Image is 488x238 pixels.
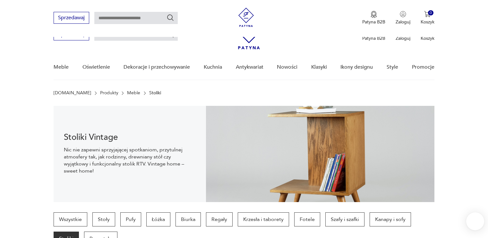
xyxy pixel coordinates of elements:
[100,90,118,96] a: Produkty
[340,55,373,80] a: Ikony designu
[428,10,433,16] div: 0
[387,55,398,80] a: Style
[64,146,196,174] p: Nic nie zapewni sprzyjającej spotkaniom, przytulnej atmosfery tak, jak rodzinny, drewniany stół c...
[362,35,385,41] p: Patyna B2B
[64,133,196,141] h1: Stoliki Vintage
[54,90,91,96] a: [DOMAIN_NAME]
[54,33,89,37] a: Sprzedawaj
[277,55,297,80] a: Nowości
[149,90,161,96] p: Stoliki
[466,212,484,230] iframe: Smartsupp widget button
[325,212,364,226] a: Szafy i szafki
[124,55,190,80] a: Dekoracje i przechowywanie
[421,35,434,41] p: Koszyk
[54,55,69,80] a: Meble
[206,106,434,202] img: 2a258ee3f1fcb5f90a95e384ca329760.jpg
[206,212,233,226] a: Regały
[371,11,377,18] img: Ikona medalu
[421,19,434,25] p: Koszyk
[127,90,140,96] a: Meble
[54,16,89,21] a: Sprzedawaj
[362,19,385,25] p: Patyna B2B
[236,8,256,27] img: Patyna - sklep z meblami i dekoracjami vintage
[396,35,410,41] p: Zaloguj
[236,55,263,80] a: Antykwariat
[421,11,434,25] button: 0Koszyk
[311,55,327,80] a: Klasyki
[396,11,410,25] button: Zaloguj
[120,212,141,226] a: Pufy
[396,19,410,25] p: Zaloguj
[400,11,406,17] img: Ikonka użytkownika
[54,12,89,24] button: Sprzedawaj
[370,212,411,226] a: Kanapy i sofy
[146,212,170,226] a: Łóżka
[294,212,320,226] a: Fotele
[362,11,385,25] button: Patyna B2B
[412,55,434,80] a: Promocje
[92,212,115,226] a: Stoły
[167,14,174,21] button: Szukaj
[82,55,110,80] a: Oświetlenie
[176,212,201,226] a: Biurka
[54,212,87,226] a: Wszystkie
[238,212,289,226] a: Krzesła i taborety
[424,11,431,17] img: Ikona koszyka
[362,11,385,25] a: Ikona medaluPatyna B2B
[204,55,222,80] a: Kuchnia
